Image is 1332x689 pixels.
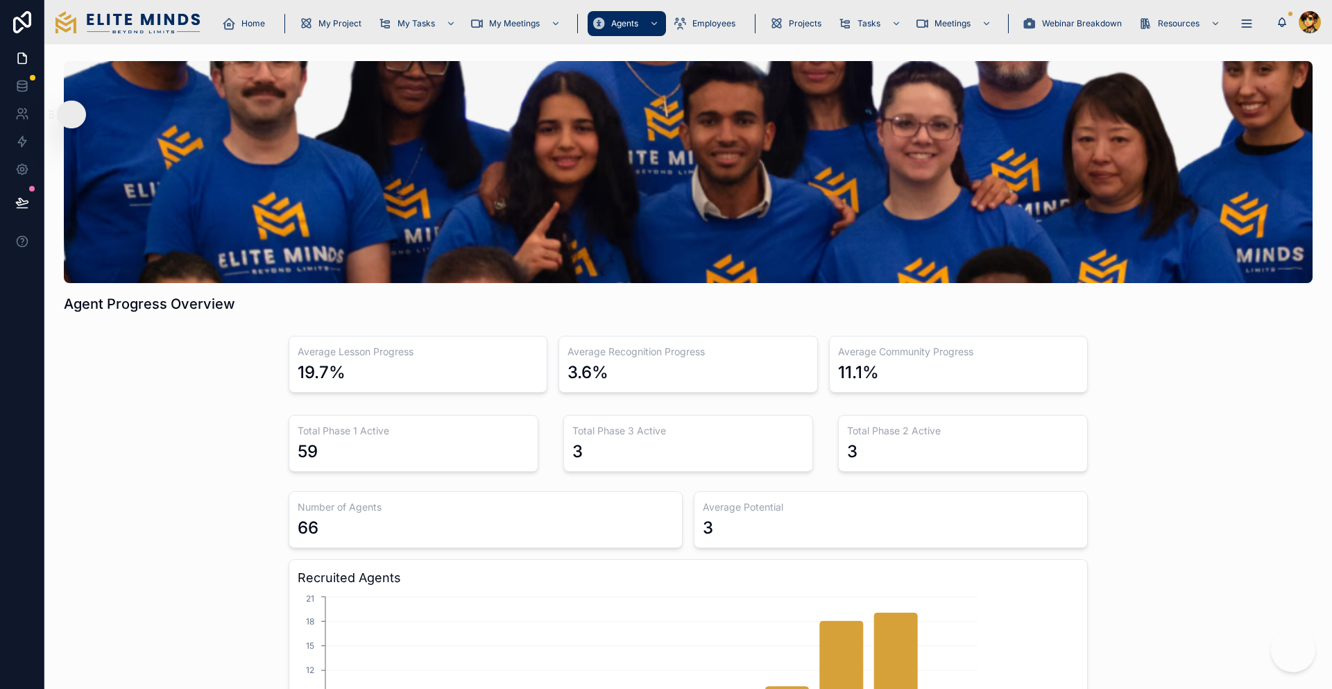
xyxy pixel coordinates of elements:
a: Employees [669,11,745,36]
span: My Tasks [398,18,435,29]
h3: Total Phase 2 Active [847,424,1079,438]
h3: Average Recognition Progress [567,345,808,359]
span: Employees [692,18,735,29]
tspan: 12 [306,665,314,675]
a: My Tasks [374,11,463,36]
span: Tasks [857,18,880,29]
a: My Meetings [466,11,567,36]
h1: Agent Progress Overview [64,294,235,314]
tspan: 15 [306,640,314,651]
div: scrollable content [211,8,1276,37]
a: Agents [588,11,666,36]
span: Resources [1158,18,1199,29]
h3: Average Community Progress [838,345,1079,359]
a: Webinar Breakdown [1018,11,1132,36]
div: 59 [298,441,318,463]
tspan: 21 [306,593,314,604]
a: Home [218,11,275,36]
h3: Number of Agents [298,500,674,514]
span: My Project [318,18,361,29]
div: 66 [298,517,318,539]
span: Home [241,18,265,29]
span: Webinar Breakdown [1042,18,1122,29]
h3: Total Phase 3 Active [572,424,804,438]
div: 3 [847,441,857,463]
tspan: 18 [306,616,314,627]
h3: Recruited Agents [298,568,1079,588]
div: 3.6% [567,361,608,384]
span: Agents [611,18,638,29]
a: Meetings [911,11,998,36]
iframe: Botpress [1271,628,1315,672]
a: Resources [1134,11,1227,36]
div: 11.1% [838,361,879,384]
h3: Average Potential [703,500,1079,514]
h3: Average Lesson Progress [298,345,538,359]
a: My Project [295,11,371,36]
a: Tasks [834,11,908,36]
span: Meetings [934,18,971,29]
img: App logo [55,11,200,33]
h3: Total Phase 1 Active [298,424,529,438]
span: My Meetings [489,18,540,29]
a: Projects [765,11,831,36]
div: 19.7% [298,361,345,384]
div: 3 [703,517,713,539]
div: 3 [572,441,583,463]
span: Projects [789,18,821,29]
